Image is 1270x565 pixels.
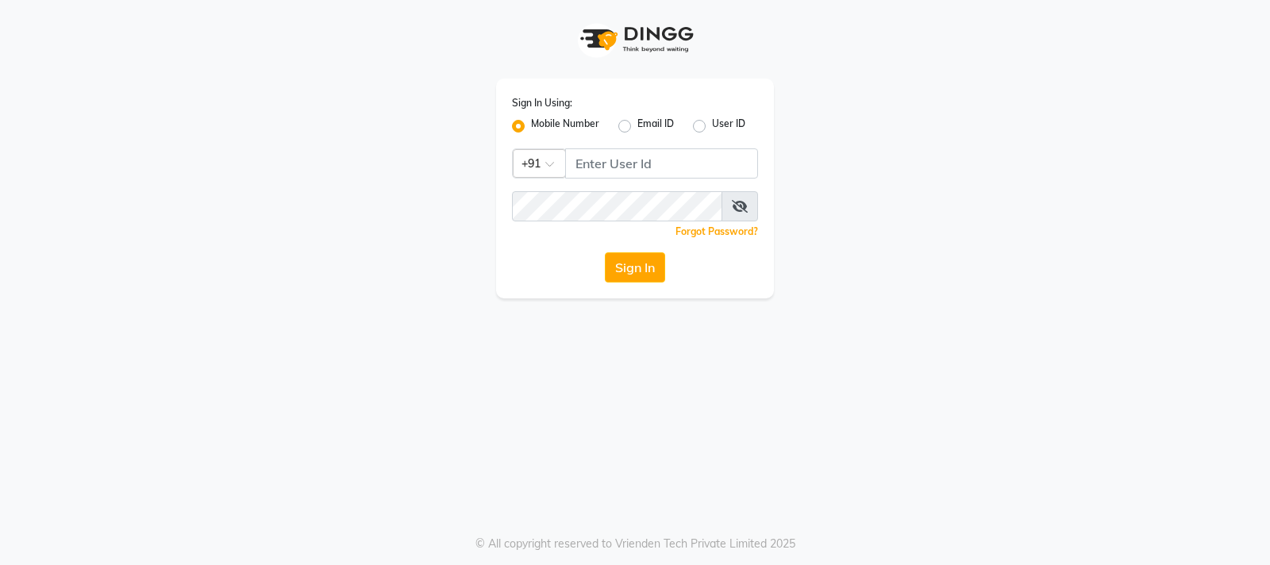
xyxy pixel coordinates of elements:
[571,16,698,63] img: logo1.svg
[565,148,758,179] input: Username
[512,96,572,110] label: Sign In Using:
[675,225,758,237] a: Forgot Password?
[531,117,599,136] label: Mobile Number
[712,117,745,136] label: User ID
[637,117,674,136] label: Email ID
[605,252,665,282] button: Sign In
[512,191,722,221] input: Username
